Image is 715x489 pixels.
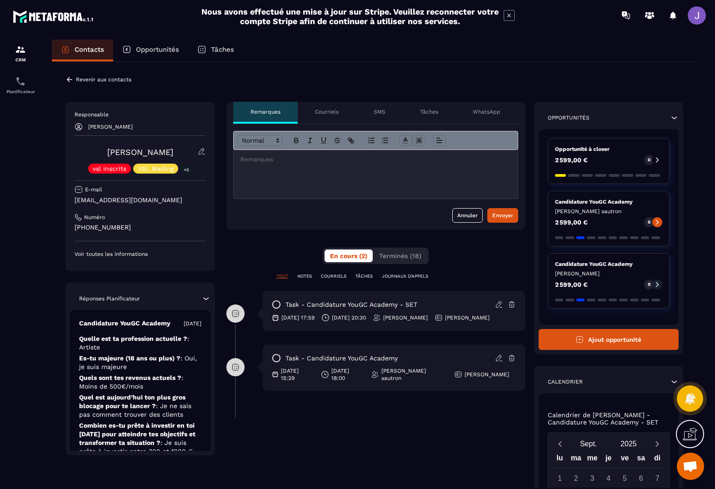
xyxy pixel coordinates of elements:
img: scheduler [15,76,26,87]
p: Candidature YouGC Academy [555,260,663,268]
p: Planificateur [2,89,39,94]
p: Calendrier [548,378,583,385]
p: Tâches [420,108,438,115]
p: Tâches [211,45,234,54]
p: 2 599,00 € [555,281,588,288]
a: Contacts [52,40,113,61]
p: [PERSON_NAME] sautron [555,208,663,215]
p: task - Candidature YouGC Academy [285,354,398,363]
p: [DATE] 15:29 [281,367,314,382]
p: Es-tu majeure (18 ans ou plus) ? [79,354,201,371]
p: task - Candidature YouGC Academy - SET [285,300,417,309]
button: Open months overlay [569,436,609,452]
p: WhatsApp [473,108,500,115]
p: Remarques [250,108,280,115]
p: Responsable [75,111,206,118]
p: [PERSON_NAME] [445,314,490,321]
p: Calendrier de [PERSON_NAME] - Candidature YouGC Academy - SET [548,411,670,426]
div: 4 [600,470,616,486]
p: Contacts [75,45,104,54]
p: [PERSON_NAME] [383,314,428,321]
p: [DATE] 18:00 [331,367,364,382]
p: 0 [648,219,650,225]
p: Opportunités [136,45,179,54]
a: formationformationCRM [2,37,39,69]
p: [PHONE_NUMBER] [75,223,206,232]
div: Envoyer [492,211,513,220]
p: [EMAIL_ADDRESS][DOMAIN_NAME] [75,196,206,205]
p: VSL Mailing [138,165,174,172]
div: 5 [617,470,633,486]
p: NOTES [297,273,312,279]
p: Quels sont tes revenus actuels ? [79,374,201,391]
p: Quelle est ta profession actuelle ? [79,334,201,352]
div: 7 [650,470,665,486]
div: 1 [552,470,568,486]
button: En cours (2) [325,249,373,262]
button: Previous month [552,438,569,450]
p: 2 599,00 € [555,219,588,225]
a: Tâches [188,40,243,61]
div: 6 [633,470,649,486]
div: lu [552,452,568,468]
p: Revenir aux contacts [76,76,131,83]
p: 0 [648,281,650,288]
h2: Nous avons effectué une mise à jour sur Stripe. Veuillez reconnecter votre compte Stripe afin de ... [201,7,499,26]
p: [PERSON_NAME] [88,124,133,130]
p: TOUT [276,273,288,279]
button: Ajout opportunité [539,329,679,350]
div: ma [568,452,584,468]
img: formation [15,44,26,55]
p: [DATE] 17:59 [281,314,315,321]
p: vsl inscrits [93,165,126,172]
div: je [600,452,617,468]
a: Opportunités [113,40,188,61]
p: Opportunité à closer [555,145,663,153]
div: Ouvrir le chat [677,453,704,480]
p: Combien es-tu prête à investir en toi [DATE] pour atteindre tes objectifs et transformer ta situa... [79,421,201,456]
a: [PERSON_NAME] [107,147,173,157]
p: JOURNAUX D'APPELS [382,273,428,279]
p: Candidature YouGC Academy [555,198,663,205]
p: 2 599,00 € [555,157,588,163]
p: Numéro [84,214,105,221]
a: schedulerschedulerPlanificateur [2,69,39,101]
div: me [584,452,600,468]
p: SMS [374,108,385,115]
p: Courriels [315,108,339,115]
button: Annuler [452,208,483,223]
p: Quel est aujourd’hui ton plus gros blocage pour te lancer ? [79,393,201,419]
p: Réponses Planificateur [79,295,140,302]
p: [DATE] 20:30 [332,314,366,321]
p: Opportunités [548,114,590,121]
div: di [649,452,665,468]
button: Next month [649,438,665,450]
p: CRM [2,57,39,62]
p: [PERSON_NAME] [465,371,509,378]
p: Voir toutes les informations [75,250,206,258]
p: [PERSON_NAME] sautron [381,367,447,382]
p: [PERSON_NAME] [555,270,663,277]
p: Candidature YouGC Academy [79,319,170,328]
span: Terminés (18) [379,252,421,259]
div: 3 [584,470,600,486]
p: [DATE] [184,320,201,327]
p: TÂCHES [355,273,373,279]
p: E-mail [85,186,102,193]
span: En cours (2) [330,252,367,259]
p: COURRIELS [321,273,346,279]
img: logo [13,8,95,25]
button: Terminés (18) [374,249,427,262]
p: 0 [648,157,650,163]
button: Envoyer [487,208,518,223]
button: Open years overlay [609,436,649,452]
div: ve [617,452,633,468]
div: sa [633,452,649,468]
p: +5 [180,165,192,175]
div: 2 [568,470,584,486]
